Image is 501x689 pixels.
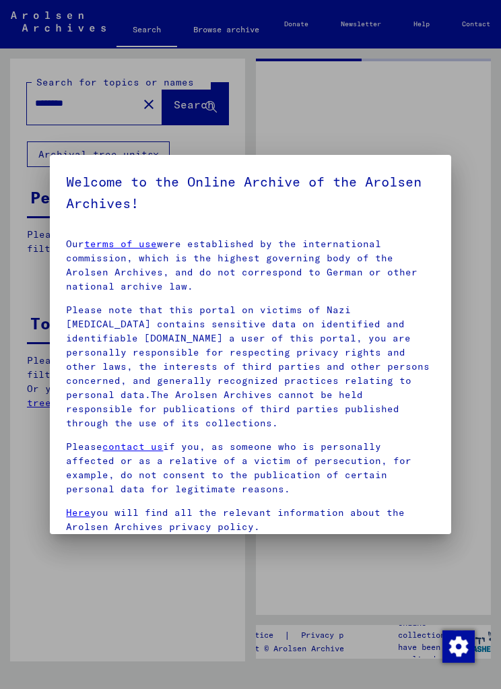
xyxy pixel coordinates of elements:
p: Please if you, as someone who is personally affected or as a relative of a victim of persecution,... [66,440,434,496]
img: Change consent [442,630,475,663]
a: contact us [102,440,163,453]
p: you will find all the relevant information about the Arolsen Archives privacy policy. [66,506,434,534]
a: Here [66,506,90,519]
p: Our were established by the international commission, which is the highest governing body of the ... [66,237,434,294]
h5: Welcome to the Online Archive of the Arolsen Archives! [66,171,434,214]
a: terms of use [84,238,157,250]
p: Please note that this portal on victims of Nazi [MEDICAL_DATA] contains sensitive data on identif... [66,303,434,430]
